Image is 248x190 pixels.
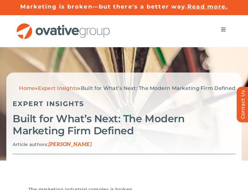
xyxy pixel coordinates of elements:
[19,85,235,91] span: » »
[20,3,188,10] a: Marketing is broken—but there's a better way.
[81,85,235,91] span: Built for What’s Next: The Modern Marketing Firm Defined
[187,3,228,10] a: Read more.
[215,23,232,36] nav: Menu
[13,113,235,137] h2: Built for What’s Next: The Modern Marketing Firm Defined
[38,85,78,91] a: Expert Insights
[48,142,92,148] span: [PERSON_NAME]
[16,22,111,28] a: OG_Full_horizontal_RGB
[13,142,235,148] p: Article authors:
[13,100,84,108] a: Expert Insights
[19,85,35,91] a: Home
